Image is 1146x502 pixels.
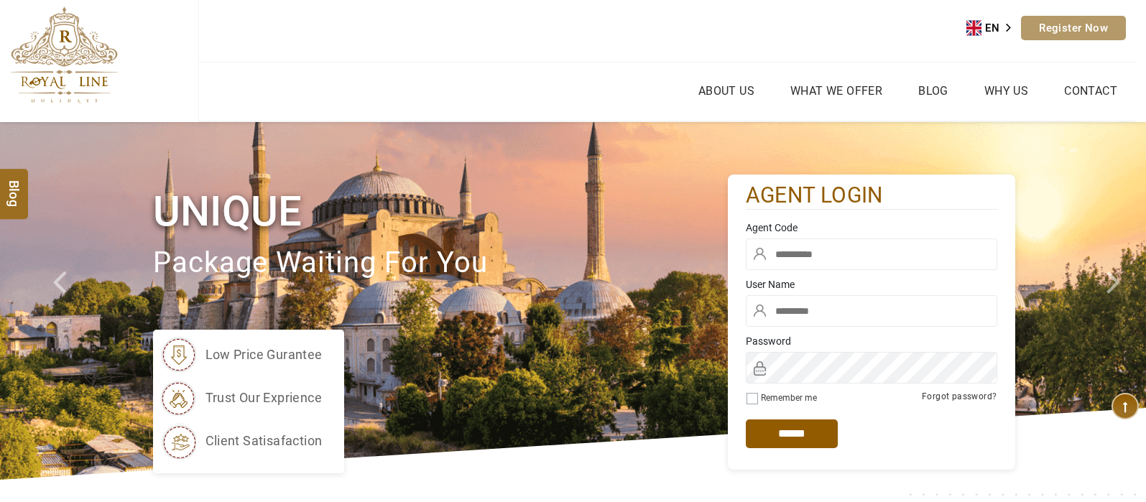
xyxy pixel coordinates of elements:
li: trust our exprience [160,380,323,416]
label: Remember me [761,393,817,403]
label: Agent Code [746,220,997,235]
p: package waiting for you [153,239,728,287]
a: What we Offer [787,80,886,101]
a: Contact [1060,80,1121,101]
h1: Unique [153,185,728,238]
a: Check next image [1089,122,1146,480]
label: User Name [746,277,997,292]
li: low price gurantee [160,337,323,373]
a: Check next prev [34,122,92,480]
li: client satisafaction [160,423,323,459]
label: Password [746,334,997,348]
a: About Us [695,80,758,101]
a: EN [966,17,1021,39]
a: Why Us [981,80,1032,101]
a: Blog [915,80,952,101]
div: Language [966,17,1021,39]
a: Register Now [1021,16,1126,40]
a: Forgot password? [922,391,997,401]
img: The Royal Line Holidays [11,6,118,103]
h2: agent login [746,182,997,210]
aside: Language selected: English [966,17,1021,39]
span: Blog [5,180,24,192]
